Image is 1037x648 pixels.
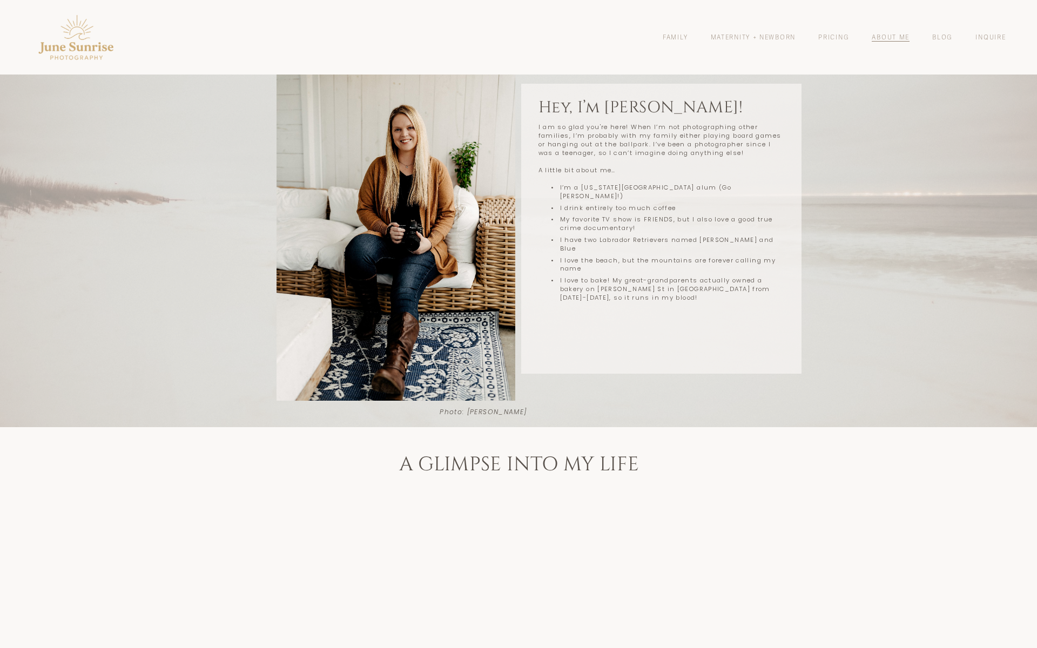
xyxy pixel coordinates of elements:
a: Inquire [975,33,1006,42]
p: I drink entirely too much coffee [560,204,785,213]
a: About Me [872,33,910,42]
p: I love to bake! My great-grandparents actually owned a bakery on [PERSON_NAME] St in [GEOGRAPHIC_... [560,276,785,302]
img: Pensacola Photographer - June Sunrise Photography [31,10,123,64]
p: I love the beach, but the mountains are forever calling my name [560,256,785,274]
h4: Hey, I’m [PERSON_NAME]! [538,100,785,114]
p: I am so glad you're here! When I’m not photographing other families, I’m probably with my family ... [538,123,785,158]
p: I’m a [US_STATE][GEOGRAPHIC_DATA] alum (Go [PERSON_NAME]!) [560,184,785,201]
a: Blog [932,33,953,42]
a: Maternity + Newborn [711,33,796,42]
em: Photo: [PERSON_NAME] [440,407,527,416]
p: A little bit about me… [538,166,785,175]
a: Family [663,33,688,42]
p: My favorite TV show is FRIENDS, but I also love a good true crime documentary! [560,215,785,233]
p: I have two Labrador Retrievers named [PERSON_NAME] and Blue [560,236,785,253]
code: A Glimpse into my life [399,451,639,478]
a: Pricing [818,33,849,42]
